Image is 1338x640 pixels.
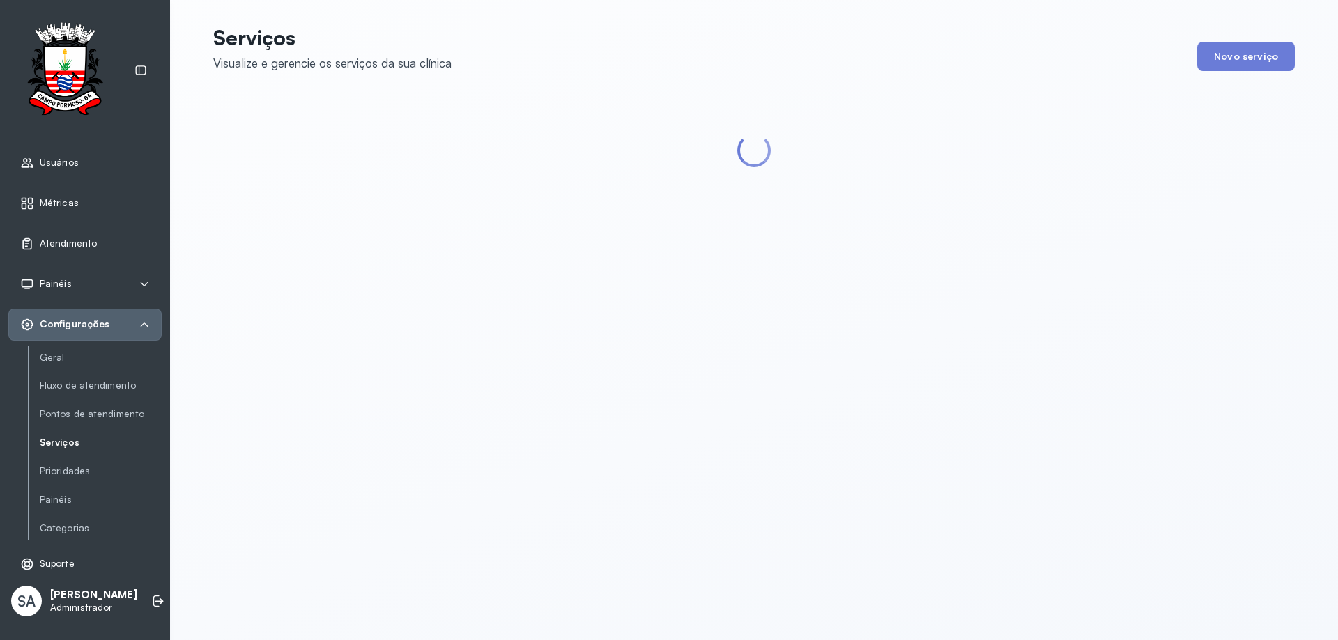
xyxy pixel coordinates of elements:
[40,408,162,420] a: Pontos de atendimento
[40,197,79,209] span: Métricas
[17,592,36,610] span: SA
[40,352,162,364] a: Geral
[40,437,162,448] a: Serviços
[40,318,109,330] span: Configurações
[40,494,162,506] a: Painéis
[40,405,162,423] a: Pontos de atendimento
[40,522,162,534] a: Categorias
[40,520,162,537] a: Categorias
[213,25,452,50] p: Serviços
[15,22,115,119] img: Logotipo do estabelecimento
[20,237,150,251] a: Atendimento
[50,588,137,602] p: [PERSON_NAME]
[40,465,162,477] a: Prioridades
[40,380,162,391] a: Fluxo de atendimento
[40,157,79,169] span: Usuários
[50,602,137,614] p: Administrador
[40,237,97,249] span: Atendimento
[20,196,150,210] a: Métricas
[40,491,162,508] a: Painéis
[20,156,150,170] a: Usuários
[40,278,72,290] span: Painéis
[40,349,162,366] a: Geral
[40,462,162,480] a: Prioridades
[1197,42,1295,71] button: Novo serviço
[40,434,162,451] a: Serviços
[40,377,162,394] a: Fluxo de atendimento
[40,558,75,570] span: Suporte
[213,56,452,70] div: Visualize e gerencie os serviços da sua clínica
